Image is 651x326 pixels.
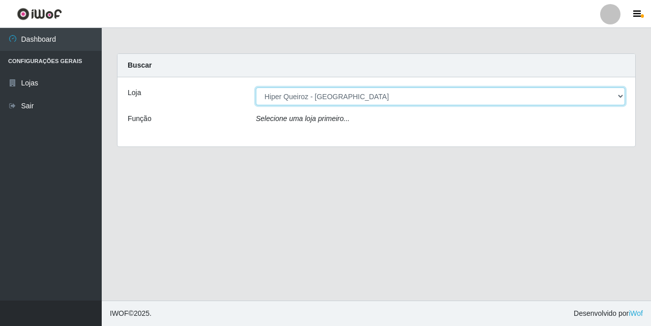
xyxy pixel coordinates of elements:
[574,308,643,319] span: Desenvolvido por
[629,309,643,317] a: iWof
[256,114,349,123] i: Selecione uma loja primeiro...
[110,309,129,317] span: IWOF
[128,113,152,124] label: Função
[110,308,152,319] span: © 2025 .
[128,87,141,98] label: Loja
[17,8,62,20] img: CoreUI Logo
[128,61,152,69] strong: Buscar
